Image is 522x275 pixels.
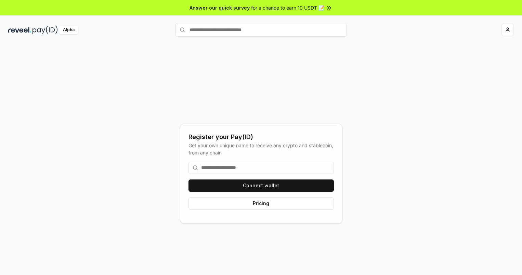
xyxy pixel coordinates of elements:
div: Register your Pay(ID) [188,132,334,142]
button: Connect wallet [188,179,334,192]
img: reveel_dark [8,26,31,34]
span: for a chance to earn 10 USDT 📝 [251,4,324,11]
img: pay_id [32,26,58,34]
button: Pricing [188,197,334,210]
div: Get your own unique name to receive any crypto and stablecoin, from any chain [188,142,334,156]
span: Answer our quick survey [190,4,250,11]
div: Alpha [59,26,78,34]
